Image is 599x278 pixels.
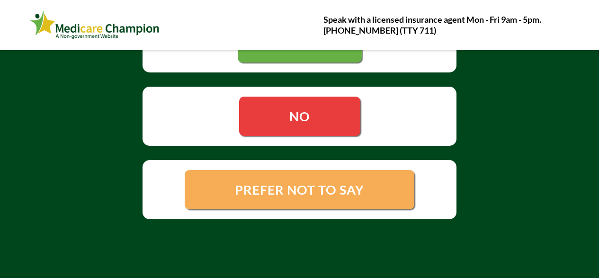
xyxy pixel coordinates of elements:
a: PREFER NOT TO SAY [185,170,414,209]
a: YES [238,23,362,63]
strong: [PHONE_NUMBER] (TTY 711) [323,25,436,36]
a: NO [239,97,360,136]
strong: Speak with a licensed insurance agent Mon - Fri 9am - 5pm. [323,14,541,25]
img: Webinar [30,9,160,41]
span: NO [289,108,310,124]
span: PREFER NOT TO SAY [235,182,364,197]
span: YES [288,35,312,51]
